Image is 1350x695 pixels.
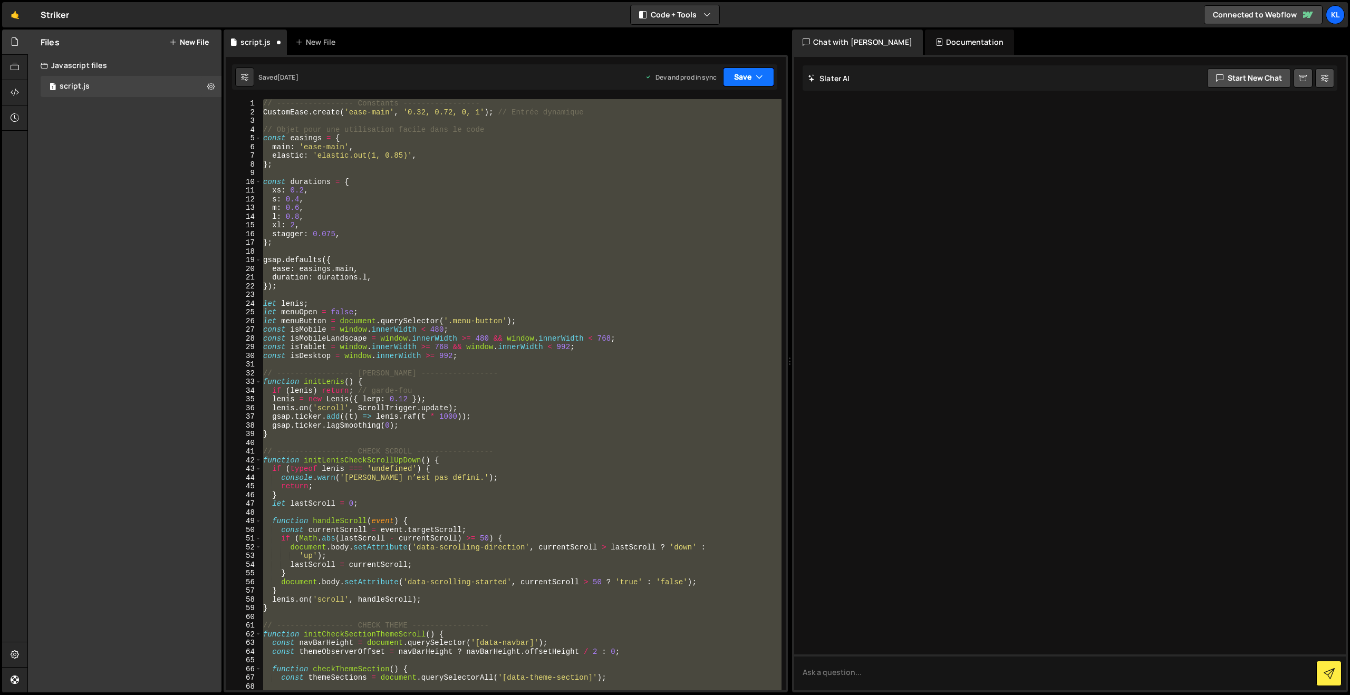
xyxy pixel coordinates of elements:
div: 13 [226,204,262,213]
div: 65 [226,656,262,665]
a: Connected to Webflow [1204,5,1323,24]
div: 68 [226,682,262,691]
div: Striker [41,8,69,21]
div: 60 [226,613,262,622]
div: 29 [226,343,262,352]
button: New File [169,38,209,46]
div: 47 [226,499,262,508]
div: Saved [258,73,298,82]
div: 9 [226,169,262,178]
div: script.js [240,37,271,47]
div: [DATE] [277,73,298,82]
div: 52 [226,543,262,552]
div: 58 [226,595,262,604]
div: 61 [226,621,262,630]
div: 21 [226,273,262,282]
div: 44 [226,474,262,482]
div: 1 [226,99,262,108]
button: Save [723,67,774,86]
div: 31 [226,360,262,369]
div: script.js [60,82,90,91]
div: 20 [226,265,262,274]
a: Kl [1326,5,1345,24]
div: Javascript files [28,55,221,76]
div: 4 [226,126,262,134]
div: 63 [226,639,262,648]
div: 59 [226,604,262,613]
div: 30 [226,352,262,361]
div: 50 [226,526,262,535]
div: 24 [226,300,262,308]
div: 42 [226,456,262,465]
a: 🤙 [2,2,28,27]
div: 40 [226,439,262,448]
div: 10 [226,178,262,187]
div: 15 [226,221,262,230]
div: 33 [226,378,262,387]
div: 27 [226,325,262,334]
div: 35 [226,395,262,404]
div: 12 [226,195,262,204]
div: 56 [226,578,262,587]
div: 5 [226,134,262,143]
span: 1 [50,83,56,92]
div: 64 [226,648,262,657]
div: 3 [226,117,262,126]
div: Documentation [925,30,1014,55]
div: 67 [226,673,262,682]
div: 66 [226,665,262,674]
div: 7 [226,151,262,160]
div: 55 [226,569,262,578]
div: 2 [226,108,262,117]
button: Code + Tools [631,5,719,24]
div: 25 [226,308,262,317]
div: 14 [226,213,262,221]
div: 16 [226,230,262,239]
div: 22 [226,282,262,291]
div: 34 [226,387,262,395]
div: 45 [226,482,262,491]
div: 23 [226,291,262,300]
div: 51 [226,534,262,543]
div: Dev and prod in sync [645,73,717,82]
div: 46 [226,491,262,500]
h2: Slater AI [808,73,850,83]
div: 18 [226,247,262,256]
div: New File [295,37,340,47]
div: 39 [226,430,262,439]
div: 49 [226,517,262,526]
button: Start new chat [1207,69,1291,88]
div: 37 [226,412,262,421]
div: 43 [226,465,262,474]
div: 48 [226,508,262,517]
div: 41 [226,447,262,456]
div: 62 [226,630,262,639]
div: 53 [226,552,262,561]
h2: Files [41,36,60,48]
div: 16821/45965.js [41,76,221,97]
div: 57 [226,586,262,595]
div: 17 [226,238,262,247]
div: 32 [226,369,262,378]
div: 11 [226,186,262,195]
div: 6 [226,143,262,152]
div: 8 [226,160,262,169]
div: 54 [226,561,262,569]
div: 19 [226,256,262,265]
div: 28 [226,334,262,343]
div: Chat with [PERSON_NAME] [792,30,923,55]
div: 38 [226,421,262,430]
div: 26 [226,317,262,326]
div: 36 [226,404,262,413]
